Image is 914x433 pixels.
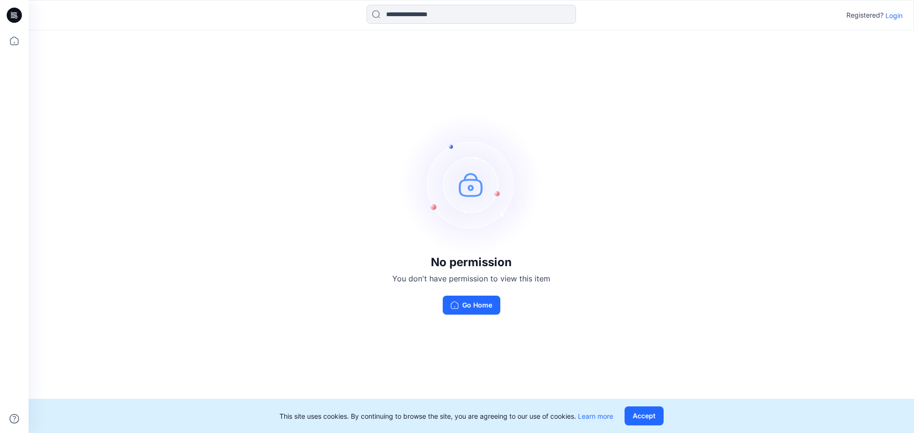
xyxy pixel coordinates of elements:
p: You don't have permission to view this item [392,273,550,284]
a: Learn more [578,412,613,420]
h3: No permission [392,256,550,269]
img: no-perm.svg [400,113,543,256]
p: This site uses cookies. By continuing to browse the site, you are agreeing to our use of cookies. [279,411,613,421]
p: Registered? [846,10,884,21]
button: Accept [625,406,664,425]
button: Go Home [443,296,500,315]
p: Login [885,10,903,20]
